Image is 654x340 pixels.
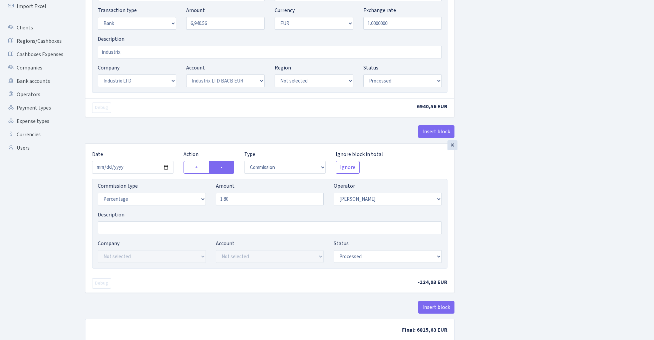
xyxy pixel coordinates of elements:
[92,278,111,289] button: Debug
[98,182,138,190] label: Commission type
[209,161,234,174] label: -
[363,64,378,72] label: Status
[334,182,355,190] label: Operator
[3,101,70,115] a: Payment types
[98,211,124,219] label: Description
[418,279,447,286] span: -124,93 EUR
[3,141,70,155] a: Users
[336,150,383,158] label: Ignore block in total
[92,103,111,113] button: Debug
[3,115,70,128] a: Expense types
[98,35,124,43] label: Description
[447,140,457,150] div: ×
[184,150,199,158] label: Action
[3,61,70,74] a: Companies
[3,88,70,101] a: Operators
[98,64,119,72] label: Company
[334,239,349,247] label: Status
[244,150,255,158] label: Type
[275,64,291,72] label: Region
[184,161,210,174] label: +
[418,301,454,314] button: Insert block
[216,239,235,247] label: Account
[3,128,70,141] a: Currencies
[402,326,447,334] span: Final: 6815,63 EUR
[186,64,205,72] label: Account
[186,6,205,14] label: Amount
[336,161,360,174] button: Ignore
[92,150,103,158] label: Date
[3,74,70,88] a: Bank accounts
[363,6,396,14] label: Exchange rate
[3,21,70,34] a: Clients
[3,34,70,48] a: Regions/Cashboxes
[417,103,447,110] span: 6940,56 EUR
[3,48,70,61] a: Cashboxes Expenses
[275,6,295,14] label: Currency
[216,182,235,190] label: Amount
[98,239,119,247] label: Company
[98,6,137,14] label: Transaction type
[418,125,454,138] button: Insert block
